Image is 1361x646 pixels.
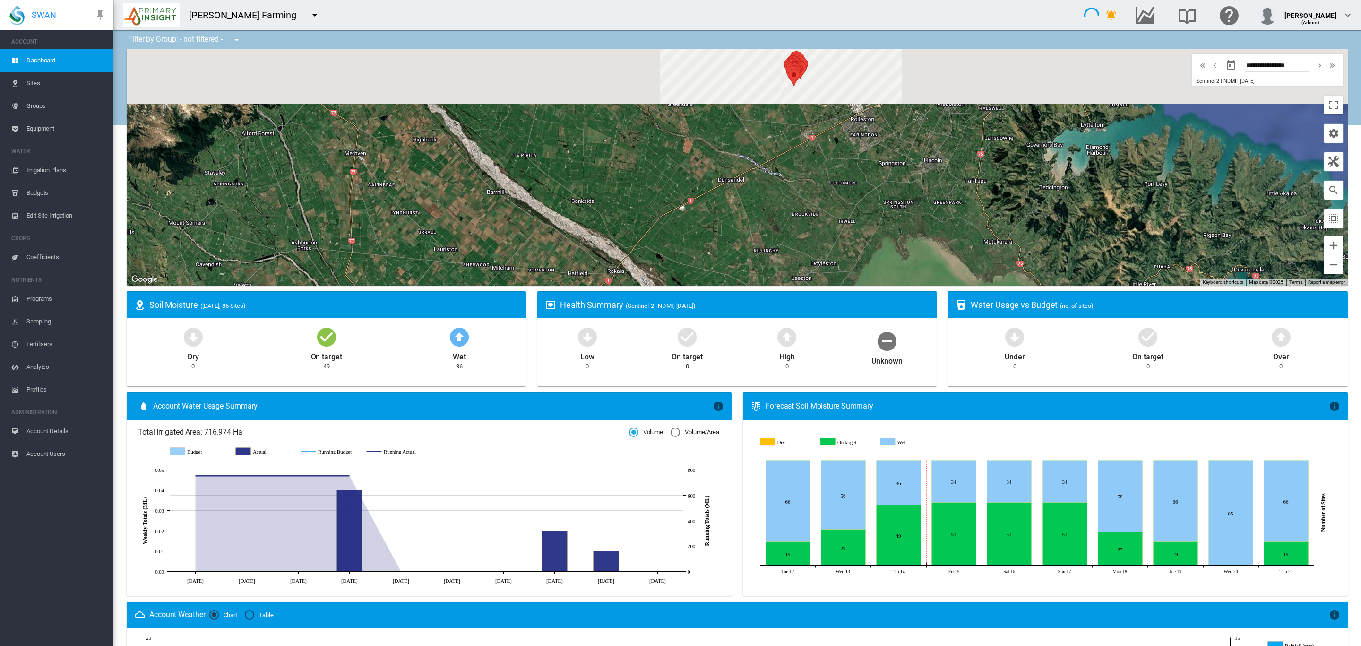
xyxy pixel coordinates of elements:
[1264,542,1308,566] g: On target Aug 21, 2025 19
[347,569,351,573] circle: Running Budget 3 Jul 0
[876,330,898,352] md-icon: icon-minus-circle
[786,55,799,73] div: NDMI: Aylesbury Rd - HH
[1102,6,1121,25] button: icon-bell-ring
[129,273,160,286] a: Open this area in Google Maps (opens a new window)
[1235,635,1240,641] tspan: 15
[341,578,358,584] tspan: [DATE]
[671,428,719,437] md-radio-button: Volume/Area
[11,272,106,288] span: NUTRIENTS
[1203,279,1243,286] button: Keyboard shortcuts
[1098,532,1142,566] g: On target Aug 18, 2025 27
[775,325,798,348] md-icon: icon-arrow-up-bold-circle
[750,401,762,412] md-icon: icon-thermometer-lines
[821,530,865,566] g: On target Aug 13, 2025 29
[760,438,814,447] g: Dry
[1153,542,1197,566] g: On target Aug 19, 2025 19
[245,611,274,620] md-radio-button: Table
[792,53,805,70] div: NDMI: Aylesbury Rd - Z
[11,34,106,49] span: ACCOUNT
[26,333,106,356] span: Fertilisers
[876,505,921,566] g: On target Aug 14, 2025 49
[598,578,614,584] tspan: [DATE]
[11,144,106,159] span: WATER
[766,401,1329,411] div: Forecast Soil Moisture Summary
[1237,78,1254,84] span: | [DATE]
[1320,493,1327,532] tspan: Number of Sites
[231,34,242,45] md-icon: icon-menu-down
[882,438,936,447] g: Wet
[1197,60,1208,71] md-icon: icon-chevron-double-left
[576,325,599,348] md-icon: icon-arrow-down-bold-circle
[1222,56,1240,75] button: md-calendar
[545,299,556,311] md-icon: icon-heart-box-outline
[1112,569,1127,574] tspan: Mon 18
[193,474,197,478] circle: Running Actual 12 Jun 753.34
[189,9,305,22] div: [PERSON_NAME] Farming
[1132,348,1163,362] div: On target
[309,9,320,21] md-icon: icon-menu-down
[1058,569,1071,574] tspan: Sun 17
[1324,209,1343,228] button: icon-select-all
[1137,325,1159,348] md-icon: icon-checkbox-marked-circle
[1328,128,1339,139] md-icon: icon-cog
[193,569,197,573] circle: Running Budget 12 Jun 0
[1208,461,1253,566] g: Wet Aug 20, 2025 85
[626,302,696,309] span: (Sentinel-2 | NDMI, [DATE])
[704,496,710,546] tspan: Running Totals (ML)
[336,490,362,572] g: Actual 3 Jul 0.04
[1328,213,1339,224] md-icon: icon-select-all
[1258,6,1277,25] img: profile.jpg
[153,401,713,411] span: Account Water Usage Summary
[450,569,454,573] circle: Running Actual 17 Jul 0
[779,348,795,362] div: High
[448,325,471,348] md-icon: icon-arrow-up-bold-circle
[786,62,798,80] div: NDMI: Aylesbury Rd - G
[11,405,106,420] span: ADMINISTRATION
[1273,348,1289,362] div: Over
[789,65,801,82] div: NDMI: Aylesbury Rd - H
[1279,569,1292,574] tspan: Thu 21
[1098,461,1142,532] g: Wet Aug 18, 2025 58
[26,72,106,95] span: Sites
[1106,9,1117,21] md-icon: icon-bell-ring
[1324,96,1343,114] button: Toggle fullscreen view
[347,474,351,478] circle: Running Actual 3 Jul 753.38
[790,58,802,75] div: NDMI: Aylesbury Rd - LL
[32,9,56,21] span: SWAN
[1003,569,1015,574] tspan: Sat 16
[182,325,205,348] md-icon: icon-arrow-down-bold-circle
[821,438,875,447] g: On target
[1284,7,1336,17] div: [PERSON_NAME]
[235,447,292,456] g: Actual
[789,53,801,70] div: NDMI: Aylesbury Rd - U
[787,56,800,73] div: NDMI: Aylesbury Rd - JJ
[876,461,921,505] g: Wet Aug 14, 2025 36
[495,578,512,584] tspan: [DATE]
[26,420,106,443] span: Account Details
[931,461,976,503] g: Wet Aug 15, 2025 34
[788,69,800,86] div: NDMI: Aylesbury Rd - L
[688,493,696,498] tspan: 600
[315,325,338,348] md-icon: icon-checkbox-marked-circle
[123,3,180,27] img: P9Qypg3231X1QAAAABJRU5ErkJggg==
[546,578,563,584] tspan: [DATE]
[1324,236,1343,255] button: Zoom in
[672,348,703,362] div: On target
[95,9,106,21] md-icon: icon-pin
[560,299,929,311] div: Health Summary
[1146,362,1150,371] div: 0
[155,488,164,493] tspan: 0.04
[245,474,249,478] circle: Running Actual 19 Jun 753.34
[155,528,164,534] tspan: 0.02
[1329,401,1340,412] md-icon: icon-information
[1324,181,1343,200] button: icon-magnify
[1060,302,1094,309] span: (no. of sites)
[296,474,300,478] circle: Running Actual 26 Jun 753.34
[789,57,801,74] div: NDMI: Aylesbury Rd - KK (PROBE)
[871,352,902,367] div: Unknown
[26,95,106,117] span: Groups
[586,362,589,371] div: 0
[713,401,724,412] md-icon: icon-information
[1218,9,1240,21] md-icon: Click here for help
[793,61,805,78] div: NDMI: Aylesbury Rd - S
